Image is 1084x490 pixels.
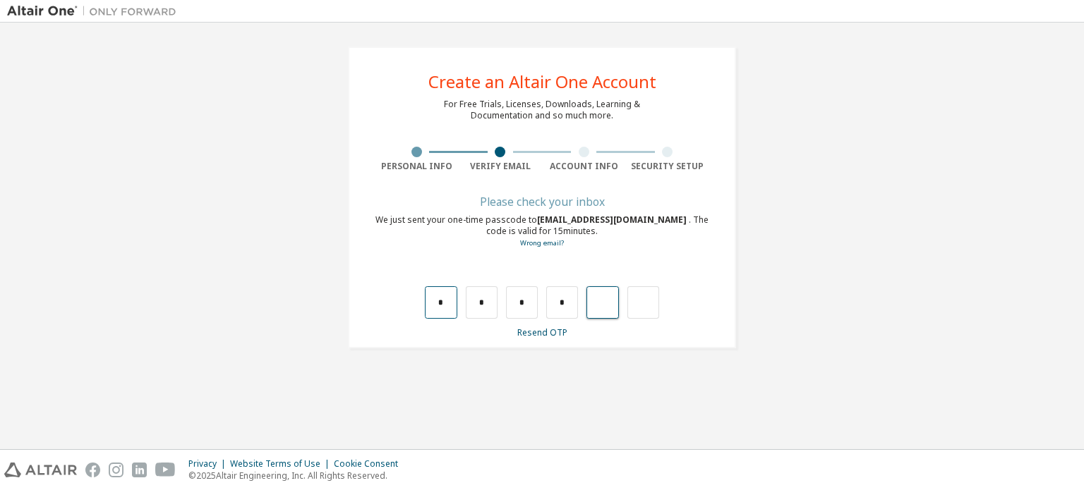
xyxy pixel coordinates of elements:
[375,214,709,249] div: We just sent your one-time passcode to . The code is valid for 15 minutes.
[188,470,406,482] p: © 2025 Altair Engineering, Inc. All Rights Reserved.
[444,99,640,121] div: For Free Trials, Licenses, Downloads, Learning & Documentation and so much more.
[517,326,567,338] a: Resend OTP
[85,463,100,477] img: facebook.svg
[537,214,689,226] span: [EMAIL_ADDRESS][DOMAIN_NAME]
[626,161,710,172] div: Security Setup
[230,458,334,470] div: Website Terms of Use
[375,197,709,206] div: Please check your inbox
[109,463,124,477] img: instagram.svg
[7,4,183,18] img: Altair One
[132,463,147,477] img: linkedin.svg
[542,161,626,172] div: Account Info
[334,458,406,470] div: Cookie Consent
[4,463,77,477] img: altair_logo.svg
[155,463,176,477] img: youtube.svg
[428,73,656,90] div: Create an Altair One Account
[520,238,564,247] a: Go back to the registration form
[375,161,459,172] div: Personal Info
[188,458,230,470] div: Privacy
[459,161,543,172] div: Verify Email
